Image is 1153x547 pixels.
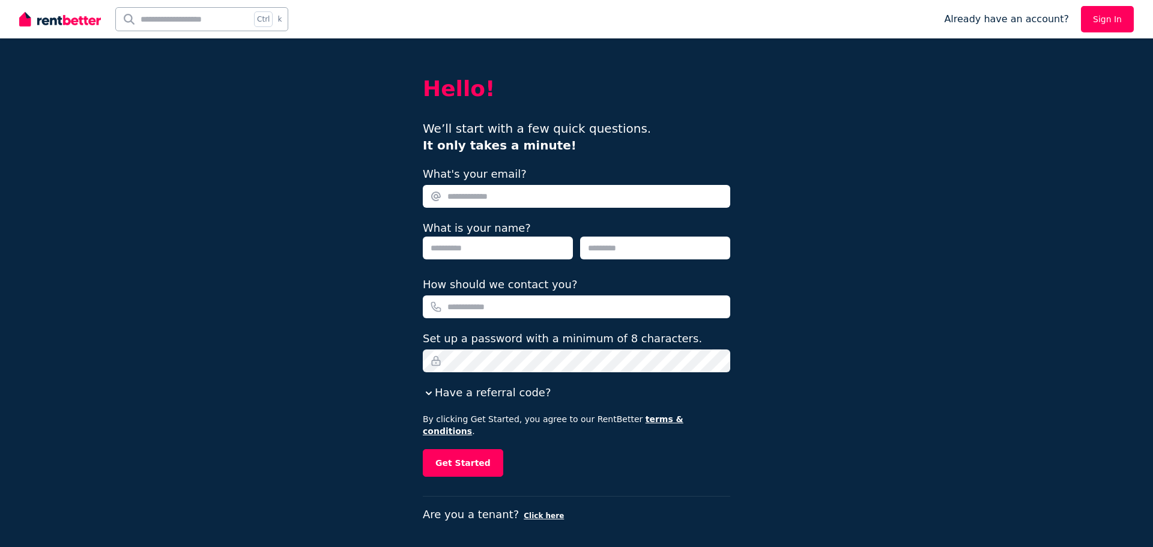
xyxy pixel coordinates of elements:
label: What is your name? [423,222,531,234]
button: Have a referral code? [423,384,551,401]
span: Already have an account? [944,12,1069,26]
p: By clicking Get Started, you agree to our RentBetter . [423,413,730,437]
p: Are you a tenant? [423,506,730,523]
a: Sign In [1081,6,1134,32]
h2: Hello! [423,77,730,101]
span: k [277,14,282,24]
label: How should we contact you? [423,276,578,293]
span: Ctrl [254,11,273,27]
button: Click here [524,511,564,521]
img: RentBetter [19,10,101,28]
span: We’ll start with a few quick questions. [423,121,651,153]
button: Get Started [423,449,503,477]
b: It only takes a minute! [423,138,576,153]
label: Set up a password with a minimum of 8 characters. [423,330,702,347]
label: What's your email? [423,166,527,183]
